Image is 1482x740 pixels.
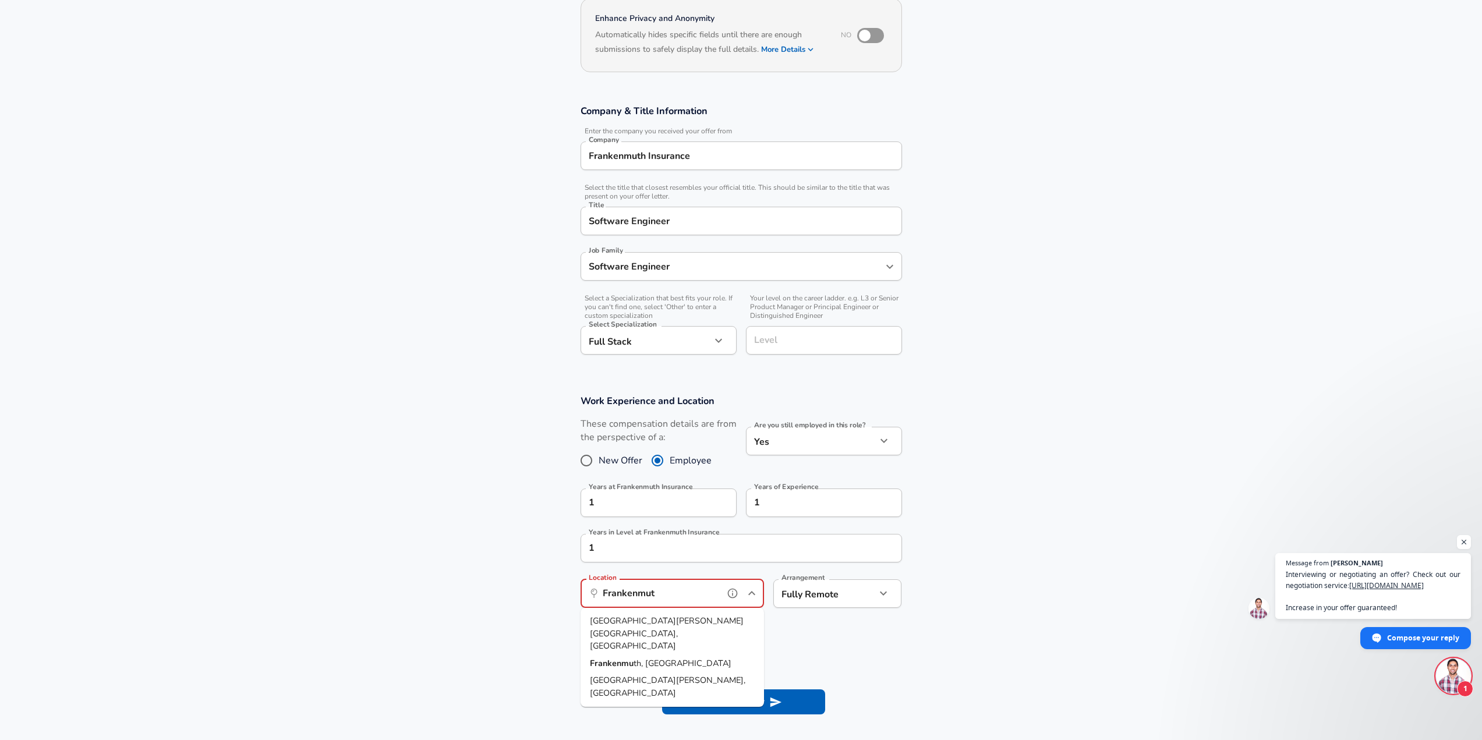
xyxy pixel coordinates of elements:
label: Years at Frankenmuth Insurance [589,483,693,490]
label: Years in Level at Frankenmuth Insurance [589,529,719,536]
span: Your level on the career ladder. e.g. L3 or Senior Product Manager or Principal Engineer or Disti... [746,294,902,320]
div: Open chat [1436,658,1471,693]
h3: Work Experience and Location [581,394,902,408]
span: Compose your reply [1387,628,1459,648]
div: Full Stack [581,326,711,355]
span: No [841,30,851,40]
input: L3 [751,331,897,349]
label: Select Specialization [589,321,656,328]
span: New Offer [599,454,642,468]
span: Message from [1286,560,1329,566]
button: Open [882,259,898,275]
label: Company [589,136,619,143]
span: [PERSON_NAME] [1331,560,1383,566]
label: Title [589,201,604,208]
input: Google [586,147,897,165]
h6: Automatically hides specific fields until there are enough submissions to safely display the full... [595,29,825,58]
label: Years of Experience [754,483,818,490]
label: Arrangement [781,574,825,581]
button: help [724,585,741,602]
div: Fully Remote [773,579,859,608]
button: More Details [761,41,815,58]
label: Job Family [589,247,623,254]
h4: Enhance Privacy and Anonymity [595,13,825,24]
input: Software Engineer [586,212,897,230]
span: Interviewing or negotiating an offer? Check out our negotiation service: Increase in your offer g... [1286,569,1460,613]
strong: Frankenmu [590,657,634,669]
span: 1 [1457,681,1473,697]
span: Employee [670,454,712,468]
span: [GEOGRAPHIC_DATA][PERSON_NAME][GEOGRAPHIC_DATA], [GEOGRAPHIC_DATA] [590,615,744,652]
label: Location [589,574,616,581]
span: [GEOGRAPHIC_DATA][PERSON_NAME], [GEOGRAPHIC_DATA] [590,674,745,699]
h3: Company & Title Information [581,104,902,118]
span: Enter the company you received your offer from [581,127,902,136]
label: These compensation details are from the perspective of a: [581,417,737,444]
input: 1 [581,534,876,562]
button: Close [744,585,760,601]
input: 7 [746,488,876,517]
span: Select the title that closest resembles your official title. This should be similar to the title ... [581,183,902,201]
input: 0 [581,488,711,517]
div: Yes [746,427,876,455]
span: th, [GEOGRAPHIC_DATA] [634,657,731,669]
span: Select a Specialization that best fits your role. If you can't find one, select 'Other' to enter ... [581,294,737,320]
input: Software Engineer [586,257,879,275]
label: Are you still employed in this role? [754,422,865,429]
